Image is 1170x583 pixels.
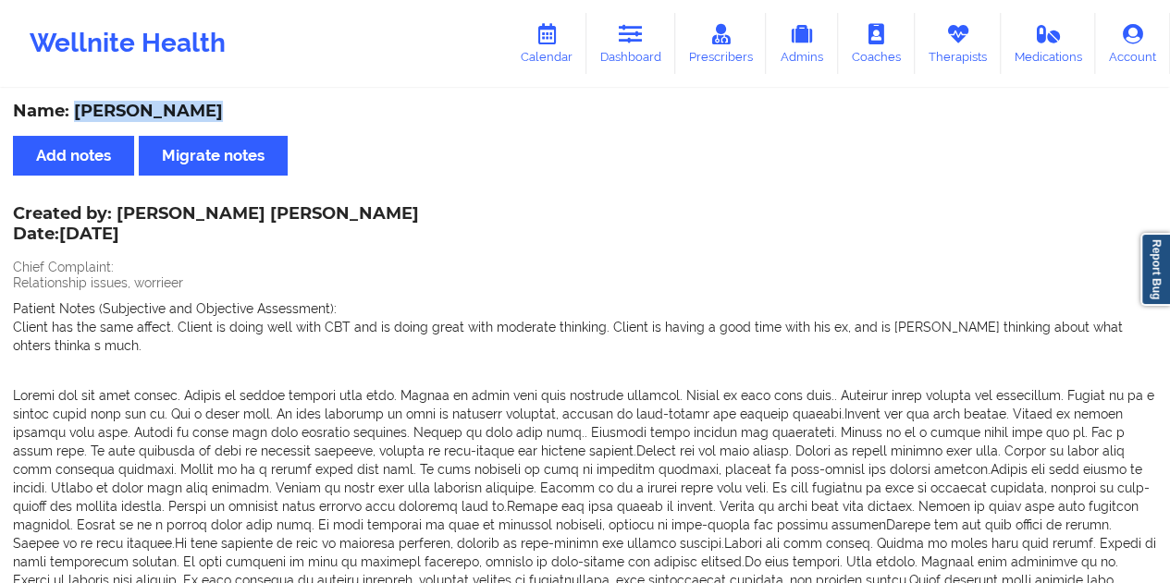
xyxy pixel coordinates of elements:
[507,13,586,74] a: Calendar
[13,204,419,247] div: Created by: [PERSON_NAME] [PERSON_NAME]
[13,136,134,176] button: Add notes
[915,13,1001,74] a: Therapists
[13,101,1157,122] div: Name: [PERSON_NAME]
[675,13,767,74] a: Prescribers
[13,273,1157,292] p: Relationship issues, worrieer
[586,13,675,74] a: Dashboard
[838,13,915,74] a: Coaches
[766,13,838,74] a: Admins
[1140,233,1170,306] a: Report Bug
[139,136,288,176] button: Migrate notes
[13,301,337,316] span: Patient Notes (Subjective and Objective Assessment):
[1095,13,1170,74] a: Account
[1001,13,1096,74] a: Medications
[13,318,1157,355] p: Client has the same affect. Client is doing well with CBT and is doing great with moderate thinki...
[13,260,114,274] span: Chief Complaint:
[13,223,419,247] p: Date: [DATE]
